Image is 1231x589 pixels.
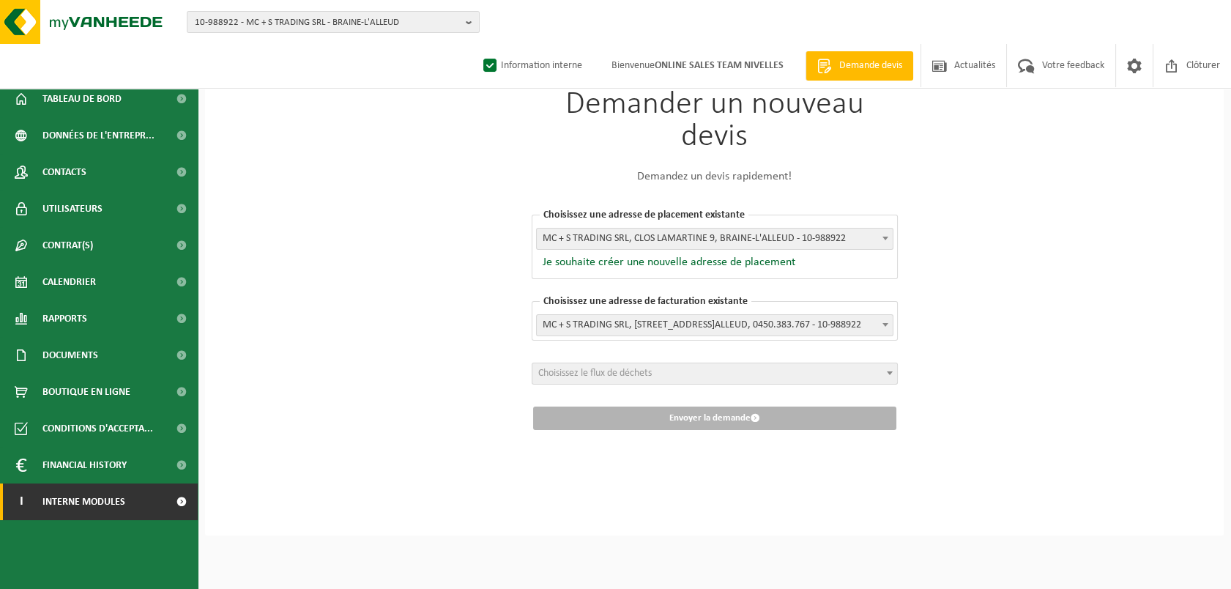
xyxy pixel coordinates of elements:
span: Votre feedback [1038,44,1108,87]
span: Contrat(s) [42,227,93,264]
span: MC + S TRADING SRL, CLOS LAMARTINE 9, BRAINE-L'ALLEUD, 0450.383.767 - 10-988922 [536,314,893,336]
span: I [15,484,28,520]
button: Envoyer la demande [533,407,896,430]
span: Tableau de bord [42,81,122,117]
span: Données de l'entrepr... [42,117,155,154]
strong: ONLINE SALES TEAM NIVELLES [655,60,784,71]
span: Utilisateurs [42,190,103,227]
p: Demandez un devis rapidement! [532,168,898,185]
span: Choisissez une adresse de facturation existante [540,296,751,307]
span: Actualités [951,44,999,87]
span: Contacts [42,154,86,190]
span: Boutique en ligne [42,374,130,410]
a: Demande devis [806,51,913,81]
button: Je souhaite créer une nouvelle adresse de placement [536,255,795,270]
span: Clôturer [1183,44,1224,87]
a: Actualités [921,44,1006,87]
span: Conditions d'accepta... [42,410,153,447]
span: 10-988922 - MC + S TRADING SRL - BRAINE-L'ALLEUD [195,12,460,34]
a: Clôturer [1153,44,1231,87]
span: Documents [42,337,98,374]
a: Votre feedback [1006,44,1115,87]
span: Bienvenue [597,44,798,87]
span: Calendrier [42,264,96,300]
span: Choisissez le flux de déchets [538,368,652,379]
span: MC + S TRADING SRL, CLOS LAMARTINE 9, BRAINE-L'ALLEUD, 0450.383.767 - 10-988922 [537,315,893,336]
span: MC + S TRADING SRL, CLOS LAMARTINE 9, BRAINE-L'ALLEUD - 10-988922 [537,229,893,249]
span: Interne modules [42,484,125,520]
span: Choisissez une adresse de placement existante [540,210,748,221]
button: 10-988922 - MC + S TRADING SRL - BRAINE-L'ALLEUD [187,11,480,33]
span: Rapports [42,300,87,337]
span: Financial History [42,447,127,484]
h1: Demander un nouveau devis [532,89,898,153]
span: Demande devis [836,59,906,73]
span: MC + S TRADING SRL, CLOS LAMARTINE 9, BRAINE-L'ALLEUD - 10-988922 [536,228,893,250]
label: Information interne [480,55,582,77]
